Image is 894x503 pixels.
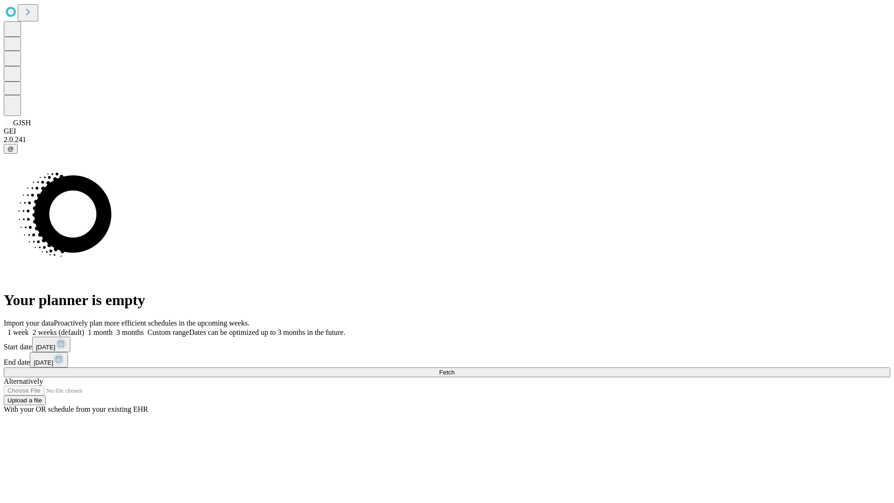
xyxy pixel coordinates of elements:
span: GJSH [13,119,31,127]
button: Fetch [4,367,890,377]
span: [DATE] [36,344,55,351]
span: [DATE] [34,359,53,366]
div: GEI [4,127,890,136]
span: 1 week [7,328,29,336]
button: @ [4,144,18,154]
div: Start date [4,337,890,352]
span: 3 months [116,328,144,336]
span: 1 month [88,328,113,336]
button: Upload a file [4,395,46,405]
button: [DATE] [32,337,70,352]
span: Fetch [439,369,454,376]
span: Alternatively [4,377,43,385]
h1: Your planner is empty [4,292,890,309]
span: With your OR schedule from your existing EHR [4,405,148,413]
span: Dates can be optimized up to 3 months in the future. [189,328,345,336]
span: 2 weeks (default) [33,328,84,336]
button: [DATE] [30,352,68,367]
div: 2.0.241 [4,136,890,144]
span: Proactively plan more efficient schedules in the upcoming weeks. [54,319,250,327]
span: Import your data [4,319,54,327]
div: End date [4,352,890,367]
span: Custom range [148,328,189,336]
span: @ [7,145,14,152]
